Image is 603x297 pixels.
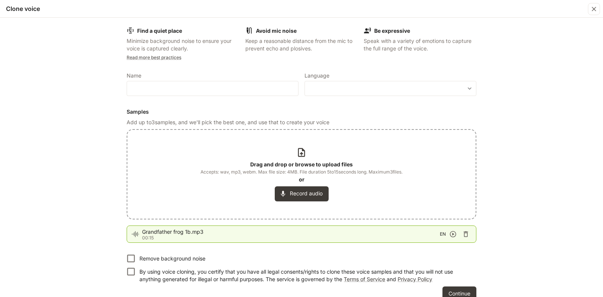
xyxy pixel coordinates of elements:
[398,276,432,282] a: Privacy Policy
[127,37,239,52] p: Minimize background noise to ensure your voice is captured clearly.
[275,186,329,201] button: Record audio
[139,255,205,262] p: Remove background noise
[6,5,40,13] h5: Clone voice
[364,37,476,52] p: Speak with a variety of emotions to capture the full range of the voice.
[127,119,476,126] p: Add up to 3 samples, and we'll pick the best one, and use that to create your voice
[256,27,297,34] b: Avoid mic noise
[142,236,440,240] p: 00:15
[139,268,470,283] p: By using voice cloning, you certify that you have all legal consents/rights to clone these voice ...
[127,55,181,60] a: Read more best practices
[142,228,440,236] span: Grandfather frog 1b.mp3
[440,230,446,238] span: EN
[305,85,476,92] div: ​
[305,73,329,78] p: Language
[200,168,403,176] span: Accepts: wav, mp3, webm. Max file size: 4MB. File duration 5 to 15 seconds long. Maximum 3 files.
[245,37,358,52] p: Keep a reasonable distance from the mic to prevent echo and plosives.
[374,27,410,34] b: Be expressive
[137,27,182,34] b: Find a quiet place
[299,176,305,183] b: or
[344,276,385,282] a: Terms of Service
[127,108,476,116] h6: Samples
[127,73,141,78] p: Name
[250,161,353,168] b: Drag and drop or browse to upload files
